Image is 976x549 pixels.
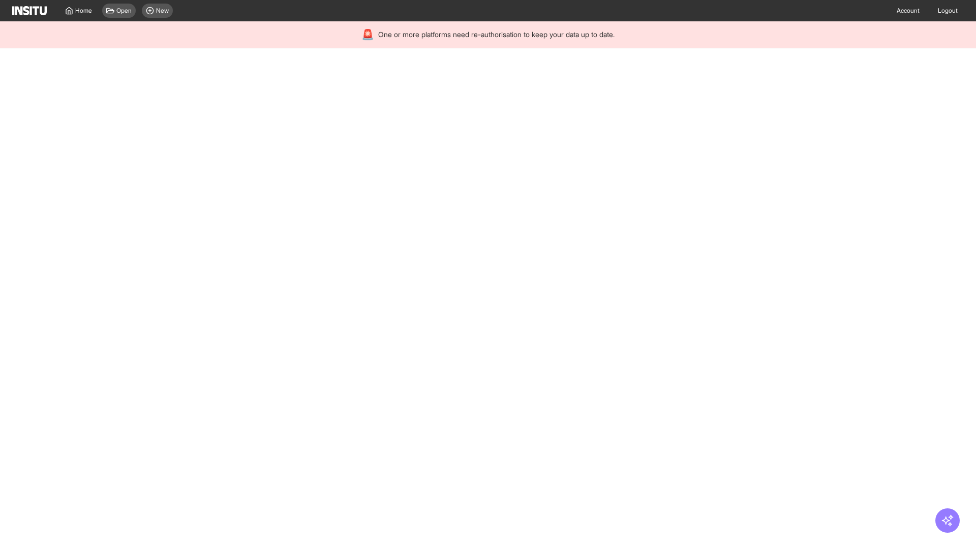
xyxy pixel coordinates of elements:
[12,6,47,15] img: Logo
[156,7,169,15] span: New
[116,7,132,15] span: Open
[75,7,92,15] span: Home
[378,29,615,40] span: One or more platforms need re-authorisation to keep your data up to date.
[361,27,374,42] div: 🚨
